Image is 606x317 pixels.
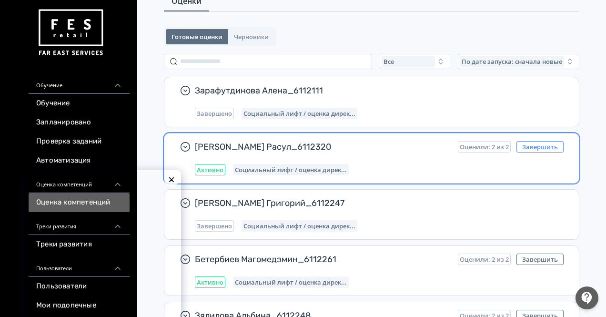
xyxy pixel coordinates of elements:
[197,166,223,174] span: Активно
[195,197,556,209] span: [PERSON_NAME] Григорий_6112247
[29,94,130,113] a: Обучение
[234,33,269,41] span: Черновики
[243,222,355,230] span: Социальный лифт / оценка директора магазина
[195,254,450,265] span: Бетербиев Магомедэмин_6112261
[197,222,232,230] span: Завершено
[195,85,556,96] span: Зарафутдинова Алена_6112111
[462,58,562,65] span: По дате запуска: сначала новые
[166,29,228,44] button: Готовые оценки
[197,110,232,117] span: Завершено
[380,54,450,69] button: Все
[172,33,222,41] span: Готовые оценки
[384,58,394,65] span: Все
[243,110,355,117] span: Социальный лифт / оценка директора магазина
[516,141,564,153] button: Завершить
[235,278,347,286] span: Социальный лифт / оценка директора магазина
[29,71,130,94] div: Обучение
[458,54,579,69] button: По дате запуска: сначала новые
[235,166,347,174] span: Социальный лифт / оценка директора магазина
[228,29,274,44] button: Черновики
[29,151,130,170] a: Автоматизация
[29,132,130,151] a: Проверка заданий
[460,143,509,151] span: Оценили: 2 из 2
[29,113,130,132] a: Запланировано
[36,6,105,60] img: https://files.teachbase.ru/system/account/57463/logo/medium-936fc5084dd2c598f50a98b9cbe0469a.png
[197,278,223,286] span: Активно
[460,256,509,263] span: Оценили: 2 из 2
[195,141,450,153] span: [PERSON_NAME] Расул_6112320
[516,254,564,265] button: Завершить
